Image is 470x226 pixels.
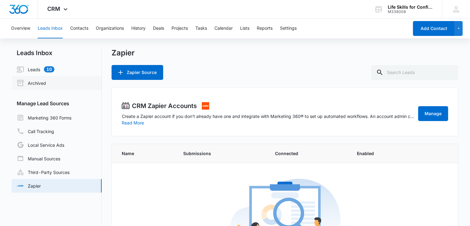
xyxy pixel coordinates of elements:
[183,150,260,157] span: Submissions
[47,6,60,12] span: CRM
[122,121,144,125] button: Read More
[17,79,46,87] a: Archived
[195,19,207,38] button: Tasks
[17,168,70,176] a: Third-Party Sources
[38,19,63,38] button: Leads Inbox
[257,19,273,38] button: Reports
[17,183,41,189] a: Zapier
[17,66,54,73] a: Leads10
[371,65,458,80] input: Search Leads
[17,128,54,135] a: Call Tracking
[122,113,414,120] p: Create a Zapier account if you don’t already have one and integrate with Marketing 360® to set up...
[280,19,297,38] button: Settings
[17,114,71,121] a: Marketing 360 Forms
[418,106,448,121] a: Manage
[202,102,209,110] img: settings.integrations.zapier.alt
[112,65,163,80] button: Zapier Source
[214,19,233,38] button: Calendar
[413,21,455,36] button: Add Contact
[388,10,433,14] div: account id
[122,150,168,157] span: Name
[132,101,197,111] h2: CRM Zapier Accounts
[70,19,88,38] button: Contacts
[12,100,102,107] h3: Manage Lead Sources
[96,19,124,38] button: Organizations
[388,5,433,10] div: account name
[12,48,102,58] h2: Leads Inbox
[171,19,188,38] button: Projects
[17,155,60,162] a: Manual Sources
[17,141,64,149] a: Local Service Ads
[131,19,146,38] button: History
[275,150,342,157] span: Connected
[357,150,411,157] span: Enabled
[153,19,164,38] button: Deals
[112,48,135,58] h1: Zapier
[240,19,249,38] button: Lists
[11,19,30,38] button: Overview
